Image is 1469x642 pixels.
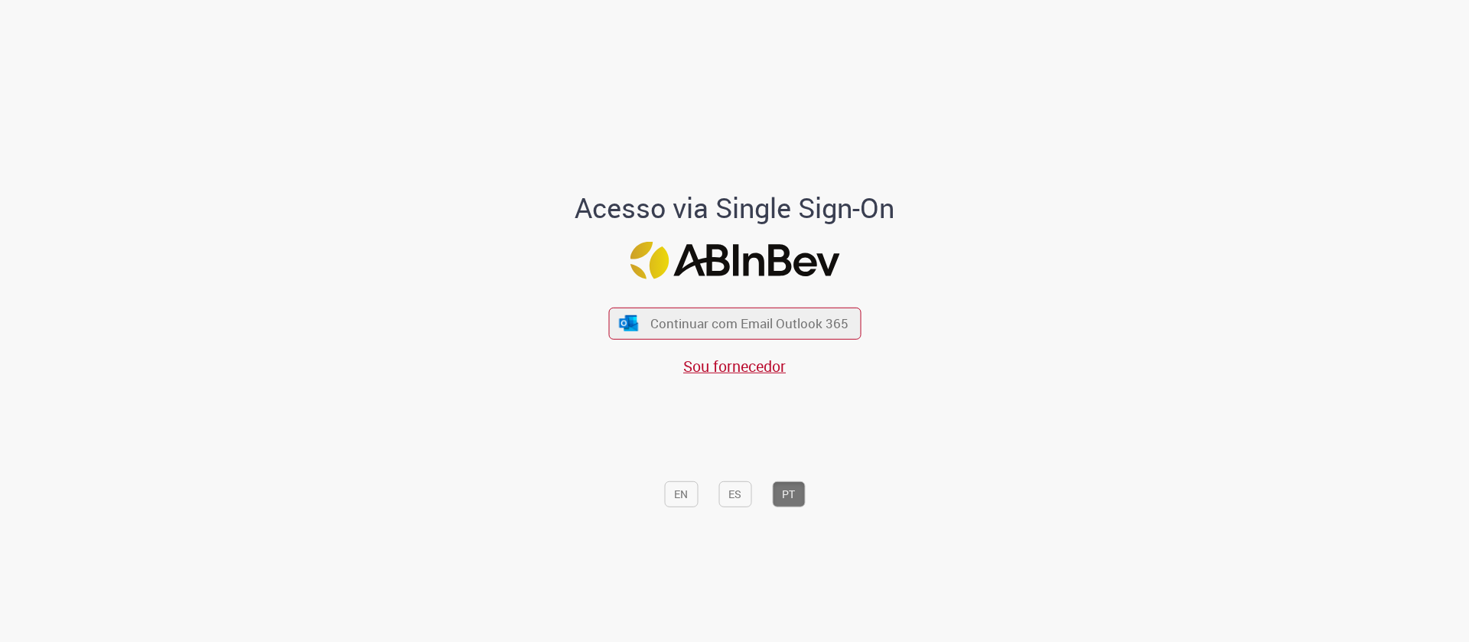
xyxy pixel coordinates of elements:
button: PT [772,481,805,507]
a: Sou fornecedor [683,355,786,376]
button: EN [664,481,698,507]
button: ES [718,481,751,507]
h1: Acesso via Single Sign-On [523,193,947,223]
img: Logo ABInBev [630,241,839,279]
span: Continuar com Email Outlook 365 [650,314,849,332]
button: ícone Azure/Microsoft 360 Continuar com Email Outlook 365 [608,308,861,339]
img: ícone Azure/Microsoft 360 [618,315,640,331]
